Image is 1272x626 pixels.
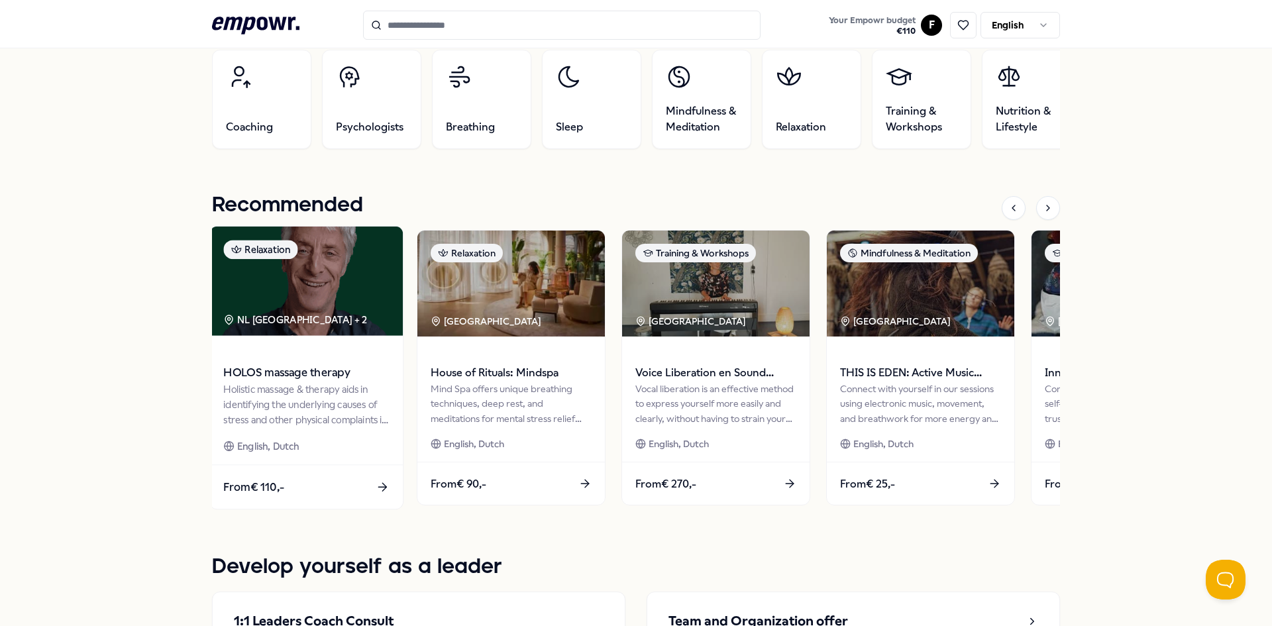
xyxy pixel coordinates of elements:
[432,50,531,149] a: Breathing
[829,26,916,36] span: € 110
[1032,231,1219,337] img: package image
[223,312,367,327] div: NL [GEOGRAPHIC_DATA] + 2
[621,230,810,505] a: package imageTraining & Workshops[GEOGRAPHIC_DATA] Voice Liberation en Sound HealingVocal liberat...
[840,314,953,329] div: [GEOGRAPHIC_DATA]
[635,314,748,329] div: [GEOGRAPHIC_DATA]
[853,437,914,451] span: English, Dutch
[210,227,403,336] img: package image
[635,476,696,493] span: From € 270,-
[363,11,761,40] input: Search for products, categories or subcategories
[635,364,796,382] span: Voice Liberation en Sound Healing
[223,382,389,427] div: Holistic massage & therapy aids in identifying the underlying causes of stress and other physical...
[649,437,709,451] span: English, Dutch
[223,240,297,259] div: Relaxation
[542,50,641,149] a: Sleep
[431,244,503,262] div: Relaxation
[1206,560,1245,600] iframe: Help Scout Beacon - Open
[212,189,363,222] h1: Recommended
[982,50,1081,149] a: Nutrition & Lifestyle
[223,478,284,496] span: From € 110,-
[840,364,1001,382] span: THIS IS EDEN: Active Music Meditation
[886,103,957,135] span: Training & Workshops
[322,50,421,149] a: Psychologists
[826,13,918,39] button: Your Empowr budget€110
[209,226,404,510] a: package imageRelaxationNL [GEOGRAPHIC_DATA] + 2HOLOS massage therapyHolistic massage & therapy ai...
[840,476,895,493] span: From € 25,-
[1045,244,1165,262] div: Training & Workshops
[226,119,273,135] span: Coaching
[840,244,978,262] div: Mindfulness & Meditation
[431,382,592,426] div: Mind Spa offers unique breathing techniques, deep rest, and meditations for mental stress relief ...
[996,103,1067,135] span: Nutrition & Lifestyle
[417,230,606,505] a: package imageRelaxation[GEOGRAPHIC_DATA] House of Rituals: MindspaMind Spa offers unique breathin...
[652,50,751,149] a: Mindfulness & Meditation
[872,50,971,149] a: Training & Workshops
[556,119,583,135] span: Sleep
[1045,364,1206,382] span: InnerChild Healing
[1045,314,1157,329] div: [GEOGRAPHIC_DATA]
[431,364,592,382] span: House of Rituals: Mindspa
[1045,382,1206,426] div: Connect more with yourself, increase self-love, heal your inner child, and trust your intuition.
[446,119,495,135] span: Breathing
[823,11,921,39] a: Your Empowr budget€110
[417,231,605,337] img: package image
[666,103,737,135] span: Mindfulness & Meditation
[336,119,403,135] span: Psychologists
[635,382,796,426] div: Vocal liberation is an effective method to express yourself more easily and clearly, without havi...
[622,231,810,337] img: package image
[635,244,756,262] div: Training & Workshops
[827,231,1014,337] img: package image
[921,15,942,36] button: F
[223,364,389,382] span: HOLOS massage therapy
[237,439,299,454] span: English, Dutch
[1045,476,1106,493] span: From € 270,-
[212,50,311,149] a: Coaching
[444,437,504,451] span: English, Dutch
[840,382,1001,426] div: Connect with yourself in our sessions using electronic music, movement, and breathwork for more e...
[212,550,1060,584] h1: Develop yourself as a leader
[776,119,826,135] span: Relaxation
[431,314,543,329] div: [GEOGRAPHIC_DATA]
[1031,230,1220,505] a: package imageTraining & Workshops[GEOGRAPHIC_DATA] InnerChild HealingConnect more with yourself, ...
[762,50,861,149] a: Relaxation
[431,476,486,493] span: From € 90,-
[826,230,1015,505] a: package imageMindfulness & Meditation[GEOGRAPHIC_DATA] THIS IS EDEN: Active Music MeditationConne...
[1058,437,1118,451] span: English, Dutch
[829,15,916,26] span: Your Empowr budget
